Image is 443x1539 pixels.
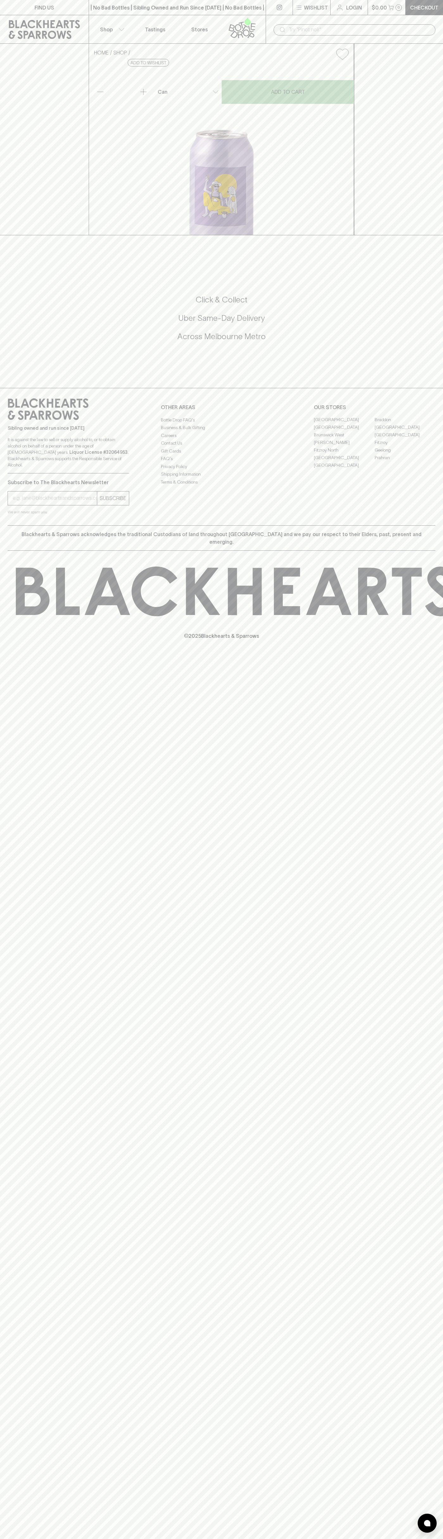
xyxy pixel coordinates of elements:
[8,331,435,342] h5: Across Melbourne Metro
[8,294,435,305] h5: Click & Collect
[222,80,354,104] button: ADD TO CART
[424,1520,430,1526] img: bubble-icon
[128,59,169,66] button: Add to wishlist
[161,471,282,478] a: Shipping Information
[89,65,354,235] img: 32305.png
[69,450,128,455] strong: Liquor License #32064953
[100,494,126,502] p: SUBSCRIBE
[314,439,375,446] a: [PERSON_NAME]
[161,463,282,470] a: Privacy Policy
[346,4,362,11] p: Login
[133,15,177,43] a: Tastings
[12,530,431,546] p: Blackhearts & Sparrows acknowledges the traditional Custodians of land throughout [GEOGRAPHIC_DAT...
[375,446,435,454] a: Geelong
[161,440,282,447] a: Contact Us
[161,478,282,486] a: Terms & Conditions
[375,454,435,462] a: Prahran
[314,431,375,439] a: Brunswick West
[161,424,282,432] a: Business & Bulk Gifting
[89,15,133,43] button: Shop
[161,403,282,411] p: OTHER AREAS
[314,446,375,454] a: Fitzroy North
[158,88,168,96] p: Can
[113,50,127,55] a: SHOP
[161,432,282,439] a: Careers
[8,269,435,375] div: Call to action block
[97,491,129,505] button: SUBSCRIBE
[191,26,208,33] p: Stores
[35,4,54,11] p: FIND US
[155,85,221,98] div: Can
[145,26,165,33] p: Tastings
[13,493,97,503] input: e.g. jane@blackheartsandsparrows.com.au
[161,416,282,424] a: Bottle Drop FAQ's
[161,447,282,455] a: Gift Cards
[289,25,430,35] input: Try "Pinot noir"
[314,462,375,469] a: [GEOGRAPHIC_DATA]
[177,15,222,43] a: Stores
[334,46,351,62] button: Add to wishlist
[410,4,439,11] p: Checkout
[375,416,435,424] a: Braddon
[372,4,387,11] p: $0.00
[314,403,435,411] p: OUR STORES
[161,455,282,463] a: FAQ's
[8,436,129,468] p: It is against the law to sell or supply alcohol to, or to obtain alcohol on behalf of a person un...
[94,50,109,55] a: HOME
[271,88,305,96] p: ADD TO CART
[314,454,375,462] a: [GEOGRAPHIC_DATA]
[8,313,435,323] h5: Uber Same-Day Delivery
[375,424,435,431] a: [GEOGRAPHIC_DATA]
[100,26,113,33] p: Shop
[304,4,328,11] p: Wishlist
[8,478,129,486] p: Subscribe to The Blackhearts Newsletter
[397,6,400,9] p: 0
[375,431,435,439] a: [GEOGRAPHIC_DATA]
[8,425,129,431] p: Sibling owned and run since [DATE]
[8,509,129,515] p: We will never spam you
[314,424,375,431] a: [GEOGRAPHIC_DATA]
[314,416,375,424] a: [GEOGRAPHIC_DATA]
[375,439,435,446] a: Fitzroy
